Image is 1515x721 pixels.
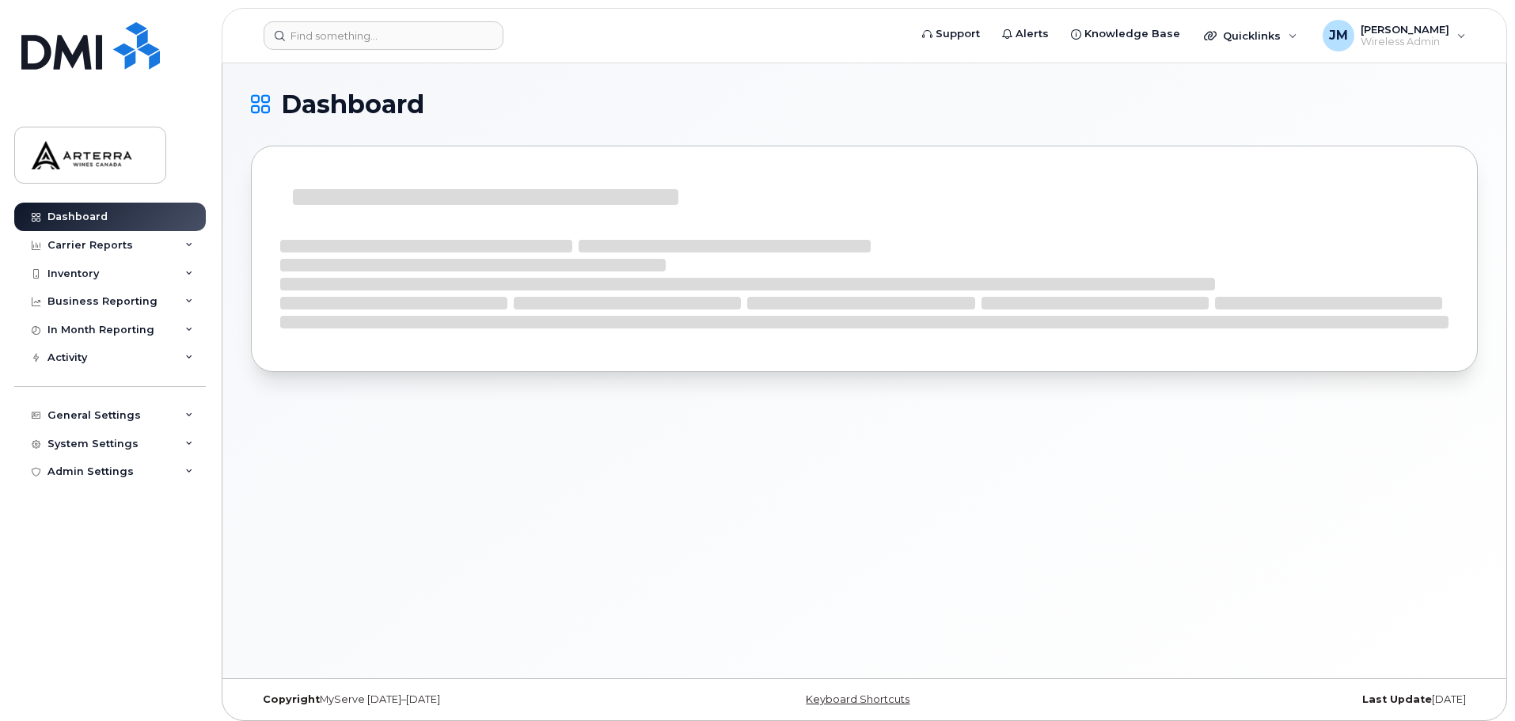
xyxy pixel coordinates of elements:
span: Dashboard [281,93,424,116]
strong: Last Update [1362,693,1432,705]
div: [DATE] [1069,693,1478,706]
a: Keyboard Shortcuts [806,693,909,705]
strong: Copyright [263,693,320,705]
div: MyServe [DATE]–[DATE] [251,693,660,706]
